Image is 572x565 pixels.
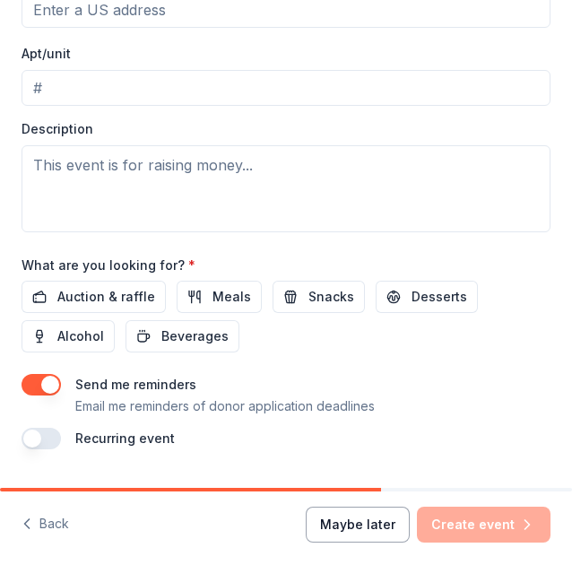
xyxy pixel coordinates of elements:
span: Desserts [412,286,467,308]
button: Alcohol [22,320,115,352]
label: Apt/unit [22,45,71,63]
button: Maybe later [306,507,410,543]
span: Alcohol [57,326,104,347]
button: Beverages [126,320,239,352]
button: Back [22,506,69,543]
input: # [22,70,550,106]
button: Auction & raffle [22,281,166,313]
label: What are you looking for? [22,256,195,274]
span: Auction & raffle [57,286,155,308]
button: Snacks [273,281,365,313]
p: Email me reminders of donor application deadlines [75,395,375,417]
button: Desserts [376,281,478,313]
button: Meals [177,281,262,313]
span: Snacks [308,286,354,308]
span: Beverages [161,326,229,347]
span: Meals [212,286,251,308]
label: Send me reminders [75,377,196,392]
label: Recurring event [75,430,175,446]
label: Description [22,120,93,138]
